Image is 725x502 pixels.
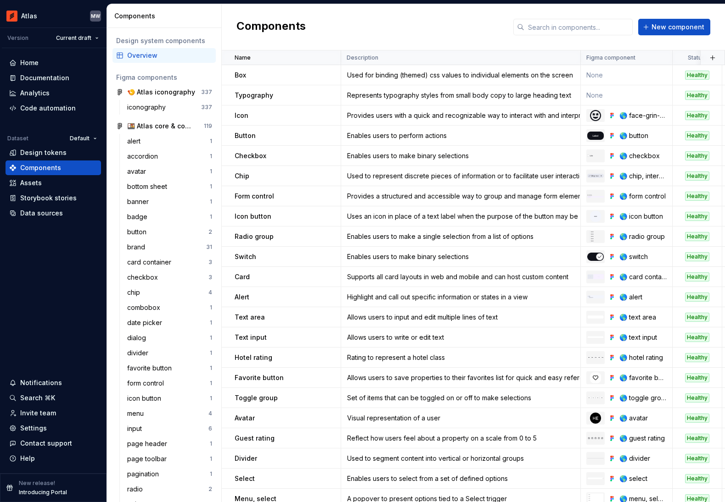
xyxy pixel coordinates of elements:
[619,192,667,201] div: 🌎 form control
[685,292,709,302] div: Healthy
[342,252,580,261] div: Enables users to make binary selections
[116,36,212,45] div: Design system components
[685,71,709,80] div: Healthy
[124,452,216,466] a: page toolbar1
[6,86,101,100] a: Analytics
[685,313,709,322] div: Healthy
[204,122,212,130] div: 119
[210,168,212,175] div: 1
[587,315,604,319] img: 🌎 text area
[581,85,673,105] td: None
[6,406,101,420] a: Invite team
[235,252,256,261] p: Switch
[235,454,257,463] p: Divider
[342,131,580,140] div: Enables users to perform actions
[127,212,151,221] div: badge
[6,391,101,405] button: Search ⌘K
[587,154,604,156] img: 🌎 checkbox
[685,111,709,120] div: Healthy
[587,458,604,458] img: 🌎 divider
[590,372,601,383] img: 🌎 favorite button
[619,474,667,483] div: 🌎 select
[201,88,212,96] div: 337
[210,153,212,160] div: 1
[342,454,580,463] div: Used to segment content into vertical or horizontal groups
[208,289,212,296] div: 4
[235,373,284,382] p: Favorite button
[235,292,249,302] p: Alert
[685,232,709,241] div: Healthy
[210,304,212,311] div: 1
[685,353,709,362] div: Healthy
[235,54,251,61] p: Name
[235,171,249,181] p: Chip
[124,179,216,194] a: bottom sheet1
[685,131,709,140] div: Healthy
[342,292,580,302] div: Highlight and call out specific information or states in a view
[124,194,216,209] a: banner1
[685,414,709,423] div: Healthy
[619,212,667,221] div: 🌎 icon button
[124,376,216,391] a: form control1
[619,313,667,322] div: 🌎 text area
[235,434,275,443] p: Guest rating
[685,91,709,100] div: Healthy
[587,477,604,479] img: 🌎 select
[342,91,580,100] div: Represents typography styles from small body copy to large heading text
[342,353,580,362] div: Rating to represent a hotel class
[112,85,216,99] a: 🍤 Atlas iconography337
[127,88,195,97] div: 🍤 Atlas iconography
[127,273,162,282] div: checkbox
[20,393,55,403] div: Search ⌘K
[6,145,101,160] a: Design tokens
[127,364,175,373] div: favorite button
[235,91,273,100] p: Typography
[685,474,709,483] div: Healthy
[619,292,667,302] div: 🌎 alert
[210,319,212,326] div: 1
[124,391,216,406] a: icon button1
[124,149,216,164] a: accordion1
[619,171,667,181] div: 🌎 chip, interactive
[210,395,212,402] div: 1
[619,151,667,160] div: 🌎 checkbox
[127,121,196,131] div: 🍱 Atlas core & components
[127,167,150,176] div: avatar
[210,183,212,190] div: 1
[235,393,278,403] p: Toggle group
[638,19,710,35] button: New component
[342,212,580,221] div: Uses an icon in place of a text label when the purpose of the button may be easily understood
[2,6,105,26] button: AtlasMW
[652,22,704,32] span: New component
[619,111,667,120] div: 🌎 face-grin-stars
[342,333,580,342] div: Allows users to write or edit text
[20,439,72,448] div: Contact support
[127,469,163,479] div: pagination
[524,19,633,35] input: Search in components...
[685,373,709,382] div: Healthy
[590,110,601,121] img: 🌎 face-grin-stars
[586,54,635,61] p: Figma component
[127,394,165,403] div: icon button
[124,255,216,270] a: card container3
[342,171,580,181] div: Used to represent discrete pieces of information or to facilitate user interactions
[124,467,216,481] a: pagination1
[124,210,216,224] a: badge1
[688,54,705,61] p: Status
[127,424,146,433] div: input
[91,12,100,20] div: MW
[20,408,56,418] div: Invite team
[6,421,101,436] a: Settings
[619,272,667,281] div: 🌎 card container
[124,482,216,496] a: radio2
[587,174,604,178] img: 🌎 chip, interactive
[685,171,709,181] div: Healthy
[619,414,667,423] div: 🌎 avatar
[127,137,144,146] div: alert
[208,259,212,266] div: 3
[20,73,69,83] div: Documentation
[127,333,150,342] div: dialog
[685,252,709,261] div: Healthy
[20,163,61,172] div: Components
[114,11,218,21] div: Components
